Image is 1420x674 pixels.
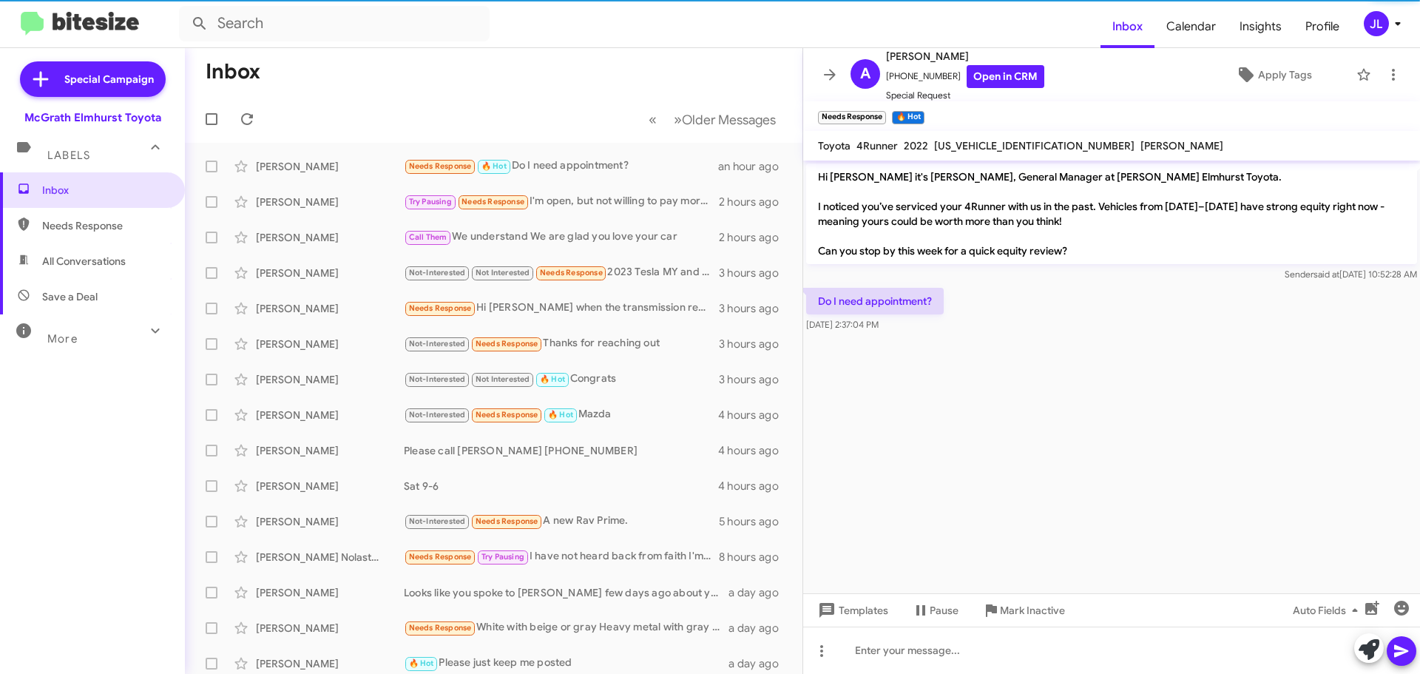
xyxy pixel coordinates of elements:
div: [PERSON_NAME] [256,159,404,174]
input: Search [179,6,490,41]
div: [PERSON_NAME] [256,230,404,245]
div: 3 hours ago [719,301,791,316]
div: [PERSON_NAME] [256,514,404,529]
a: Inbox [1100,5,1154,48]
div: Congrats [404,371,719,388]
h1: Inbox [206,60,260,84]
span: 4Runner [856,139,898,152]
div: [PERSON_NAME] [256,266,404,280]
span: Labels [47,149,90,162]
span: 🔥 Hot [409,658,434,668]
div: an hour ago [718,159,791,174]
div: a day ago [728,656,791,671]
span: Templates [815,597,888,624]
div: Please call [PERSON_NAME] [PHONE_NUMBER] [404,443,718,458]
div: [PERSON_NAME] [256,372,404,387]
div: Do I need appointment? [404,158,718,175]
span: 🔥 Hot [481,161,507,171]
div: 4 hours ago [718,479,791,493]
div: [PERSON_NAME] [256,337,404,351]
a: Insights [1228,5,1294,48]
div: Hi [PERSON_NAME] when the transmission required replacing with 113,000 miles no stock and no supp... [404,300,719,317]
span: Needs Response [409,161,472,171]
div: 4 hours ago [718,443,791,458]
span: Needs Response [42,218,168,233]
div: [PERSON_NAME] [256,301,404,316]
span: » [674,110,682,129]
span: [US_VEHICLE_IDENTIFICATION_NUMBER] [934,139,1135,152]
div: 5 hours ago [719,514,791,529]
div: White with beige or gray Heavy metal with gray interior [404,619,728,636]
span: Mark Inactive [1000,597,1065,624]
div: a day ago [728,585,791,600]
button: Auto Fields [1281,597,1376,624]
div: Looks like you spoke to [PERSON_NAME] few days ago about you and your husband coming by [404,585,728,600]
span: Toyota [818,139,851,152]
div: I have not heard back from faith I'm willing to make a deal to get this vehicle I am very very in... [404,548,719,565]
a: Calendar [1154,5,1228,48]
span: Needs Response [476,410,538,419]
span: More [47,332,78,346]
div: [PERSON_NAME] [256,656,404,671]
div: Mazda [404,406,718,423]
div: [PERSON_NAME] [256,408,404,422]
div: [PERSON_NAME] [256,621,404,636]
div: I'm open, but not willing to pay more than I currently pay but also not willing to downsize. [404,193,719,210]
a: Open in CRM [967,65,1044,88]
span: Auto Fields [1293,597,1364,624]
button: Templates [803,597,900,624]
div: A new Rav Prime. [404,513,719,530]
span: Try Pausing [409,197,452,206]
span: Needs Response [409,623,472,633]
span: Not-Interested [409,339,466,348]
div: 4 hours ago [718,408,791,422]
p: Hi [PERSON_NAME] it's [PERSON_NAME], General Manager at [PERSON_NAME] Elmhurst Toyota. I noticed ... [806,164,1417,264]
span: [PERSON_NAME] [1140,139,1223,152]
div: 2023 Tesla MY and 2024 Sportage PHEV. [404,264,719,281]
span: Needs Response [540,268,603,277]
a: Special Campaign [20,61,166,97]
div: McGrath Elmhurst Toyota [24,110,161,125]
span: All Conversations [42,254,126,269]
span: Not Interested [476,268,530,277]
small: Needs Response [818,111,886,124]
div: [PERSON_NAME] Nolastname122950582 [256,550,404,565]
div: Sat 9-6 [404,479,718,493]
span: Save a Deal [42,289,98,304]
button: Previous [640,104,666,135]
button: JL [1351,11,1404,36]
span: [DATE] 2:37:04 PM [806,319,879,330]
div: 3 hours ago [719,337,791,351]
nav: Page navigation example [640,104,785,135]
div: [PERSON_NAME] [256,585,404,600]
span: Special Campaign [64,72,154,87]
span: Inbox [42,183,168,198]
span: Not-Interested [409,268,466,277]
span: Needs Response [476,339,538,348]
span: A [860,62,870,86]
span: 2022 [904,139,928,152]
span: Not Interested [476,374,530,384]
div: 2 hours ago [719,195,791,209]
span: said at [1313,269,1339,280]
span: [PERSON_NAME] [886,47,1044,65]
span: Try Pausing [481,552,524,562]
button: Next [665,104,785,135]
span: 🔥 Hot [548,410,573,419]
div: 3 hours ago [719,372,791,387]
span: [PHONE_NUMBER] [886,65,1044,88]
div: [PERSON_NAME] [256,195,404,209]
div: a day ago [728,621,791,636]
span: Sender [DATE] 10:52:28 AM [1285,269,1417,280]
span: Needs Response [476,516,538,526]
button: Pause [900,597,970,624]
a: Profile [1294,5,1351,48]
div: Please just keep me posted [404,655,728,672]
button: Apply Tags [1197,61,1349,88]
div: 3 hours ago [719,266,791,280]
div: [PERSON_NAME] [256,479,404,493]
